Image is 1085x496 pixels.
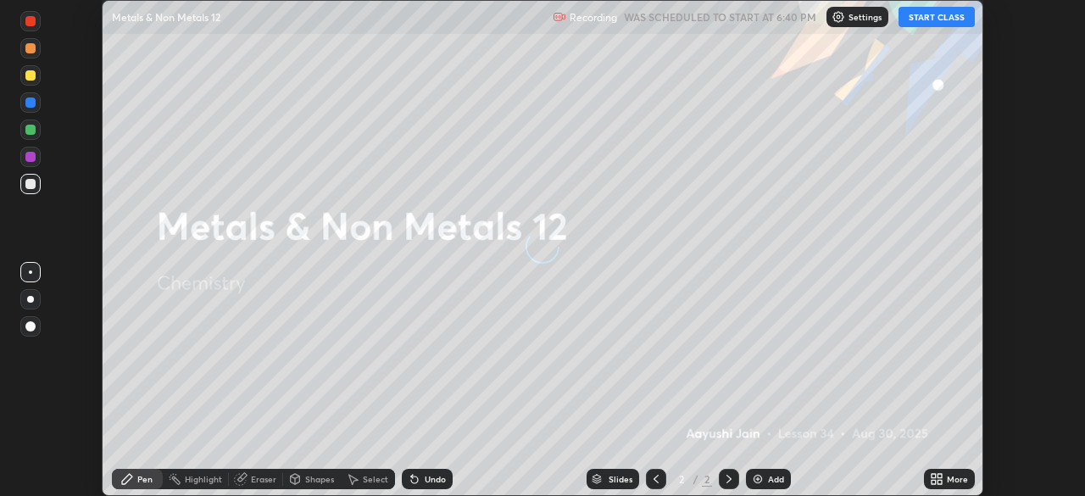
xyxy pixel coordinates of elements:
div: Select [363,475,388,483]
div: Eraser [251,475,276,483]
div: Shapes [305,475,334,483]
div: 2 [673,474,690,484]
div: Highlight [185,475,222,483]
div: More [947,475,968,483]
p: Metals & Non Metals 12 [112,10,220,24]
div: Slides [609,475,632,483]
div: Pen [137,475,153,483]
div: 2 [702,471,712,487]
img: class-settings-icons [832,10,845,24]
p: Settings [849,13,882,21]
img: add-slide-button [751,472,765,486]
button: START CLASS [899,7,975,27]
p: Recording [570,11,617,24]
div: Add [768,475,784,483]
div: / [693,474,698,484]
div: Undo [425,475,446,483]
img: recording.375f2c34.svg [553,10,566,24]
h5: WAS SCHEDULED TO START AT 6:40 PM [624,9,816,25]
